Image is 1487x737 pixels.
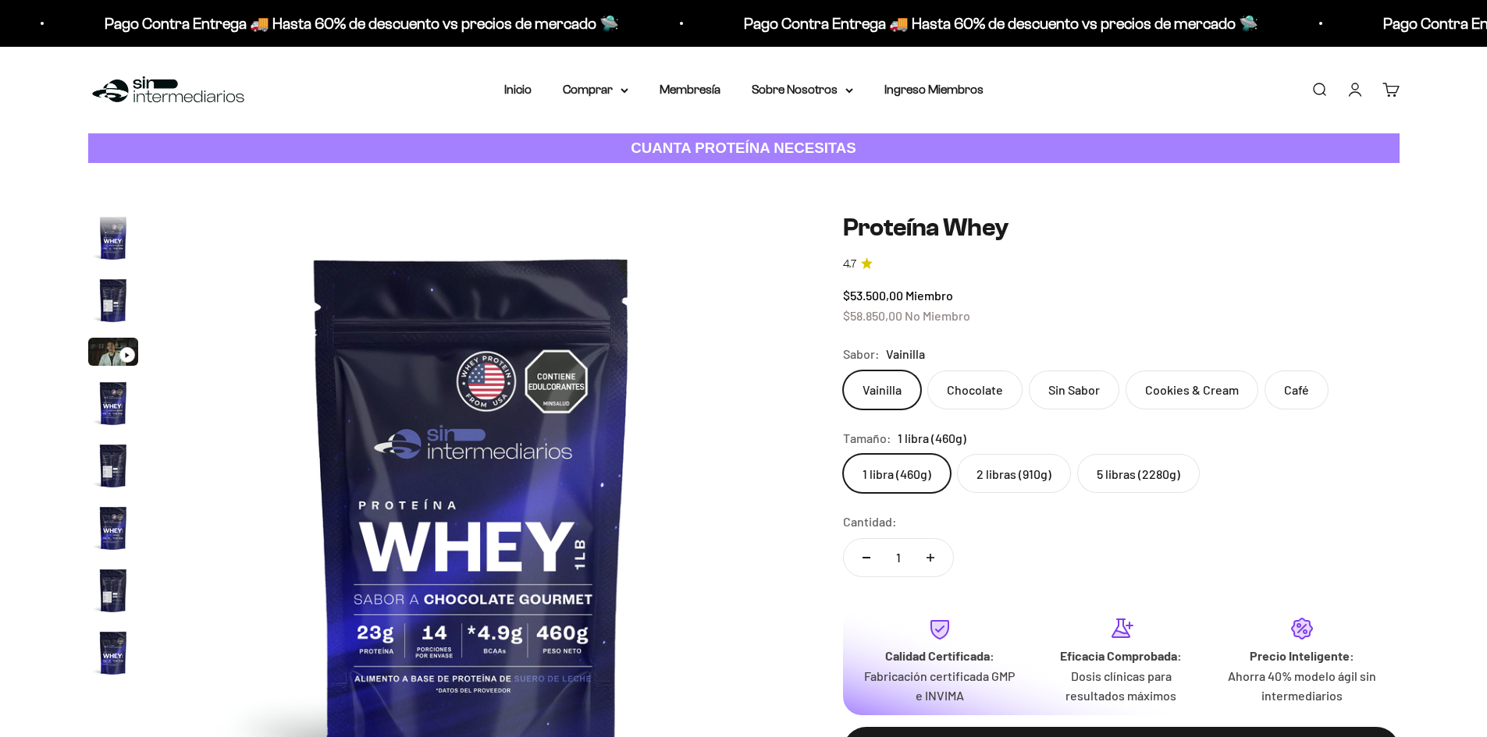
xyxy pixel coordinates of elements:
[103,11,617,36] p: Pago Contra Entrega 🚚 Hasta 60% de descuento vs precios de mercado 🛸
[88,565,138,615] img: Proteína Whey
[843,213,1400,243] h1: Proteína Whey
[88,503,138,558] button: Ir al artículo 6
[905,288,953,303] span: Miembro
[1060,648,1182,663] strong: Eficacia Comprobada:
[742,11,1257,36] p: Pago Contra Entrega 🚚 Hasta 60% de descuento vs precios de mercado 🛸
[884,83,984,96] a: Ingreso Miembros
[1250,648,1354,663] strong: Precio Inteligente:
[631,140,856,156] strong: CUANTA PROTEÍNA NECESITAS
[886,344,925,364] span: Vainilla
[88,441,138,491] img: Proteína Whey
[843,344,880,364] legend: Sabor:
[88,628,138,678] img: Proteína Whey
[88,441,138,495] button: Ir al artículo 5
[504,83,532,96] a: Inicio
[843,428,891,448] legend: Tamaño:
[905,308,970,323] span: No Miembro
[88,378,138,433] button: Ir al artículo 4
[88,275,138,330] button: Ir al artículo 2
[862,666,1018,706] p: Fabricación certificada GMP e INVIMA
[88,378,138,428] img: Proteína Whey
[660,83,720,96] a: Membresía
[844,539,889,576] button: Reducir cantidad
[88,628,138,682] button: Ir al artículo 8
[88,565,138,620] button: Ir al artículo 7
[88,213,138,268] button: Ir al artículo 1
[88,275,138,325] img: Proteína Whey
[898,428,966,448] span: 1 libra (460g)
[908,539,953,576] button: Aumentar cantidad
[843,256,1400,273] a: 4.74.7 de 5.0 estrellas
[1224,666,1380,706] p: Ahorra 40% modelo ágil sin intermediarios
[88,133,1400,164] a: CUANTA PROTEÍNA NECESITAS
[843,288,903,303] span: $53.500,00
[88,213,138,263] img: Proteína Whey
[752,80,853,100] summary: Sobre Nosotros
[88,338,138,370] button: Ir al artículo 3
[885,648,994,663] strong: Calidad Certificada:
[563,80,628,100] summary: Comprar
[843,256,856,273] span: 4.7
[843,512,897,532] label: Cantidad:
[1043,666,1199,706] p: Dosis clínicas para resultados máximos
[88,503,138,553] img: Proteína Whey
[843,308,902,323] span: $58.850,00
